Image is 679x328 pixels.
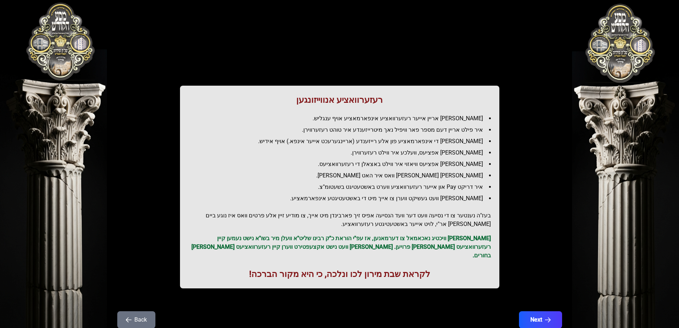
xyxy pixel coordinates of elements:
li: [PERSON_NAME] די אינפארמאציע פון אלע רייזענדע (אריינגערעכט אייער אינפא.) אויף אידיש. [194,137,491,146]
li: [PERSON_NAME] אריין אייער רעזערוואציע אינפארמאציע אויף ענגליש. [194,114,491,123]
h1: לקראת שבת מירון לכו ונלכה, כי היא מקור הברכה! [189,268,491,280]
li: [PERSON_NAME] וועט געשיקט ווערן צו אייך מיט די באשטעטיגטע אינפארמאציע. [194,194,491,203]
li: [PERSON_NAME] אפציעס, וועלכע איר ווילט רעזערווירן. [194,148,491,157]
h2: בעז"ה נענטער צו די נסיעה וועט דער וועד הנסיעה אפיס זיך פארבינדן מיט אייך, צו מודיע זיין אלע פרטים... [189,211,491,228]
li: [PERSON_NAME] [PERSON_NAME] וואס איר האט [PERSON_NAME]. [194,171,491,180]
li: איר פילט אריין דעם מספר פאר וויפיל נאך מיטרייזענדע איר טוהט רעזערווירן. [194,126,491,134]
li: איר דריקט Pay און אייער רעזערוואציע ווערט באשטעטיגט בשעטומ"צ. [194,183,491,191]
li: [PERSON_NAME] אפציעס וויאזוי איר ווילט באצאלן די רעזערוואציעס. [194,160,491,168]
p: [PERSON_NAME] וויכטיג נאכאמאל צו דערמאנען, אז עפ"י הוראת כ"ק רבינו שליט"א וועלן מיר בשו"א נישט נע... [189,234,491,260]
h1: רעזערוואציע אנווייזונגען [189,94,491,106]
